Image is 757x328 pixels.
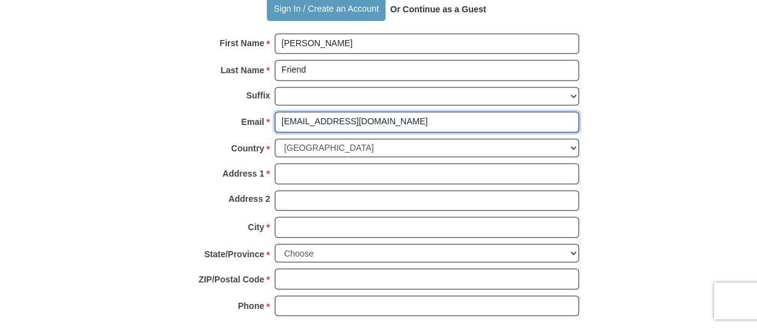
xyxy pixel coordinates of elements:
strong: Suffix [246,87,270,104]
strong: Or Continue as a Guest [390,4,486,14]
strong: Country [231,140,264,157]
strong: State/Province [204,245,264,262]
strong: Address 2 [229,190,270,207]
strong: First Name [220,34,264,52]
strong: Address 1 [222,165,264,182]
strong: Email [241,113,264,130]
strong: ZIP/Postal Code [198,270,264,287]
strong: City [248,218,264,236]
strong: Last Name [221,62,264,79]
strong: Phone [238,297,264,314]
